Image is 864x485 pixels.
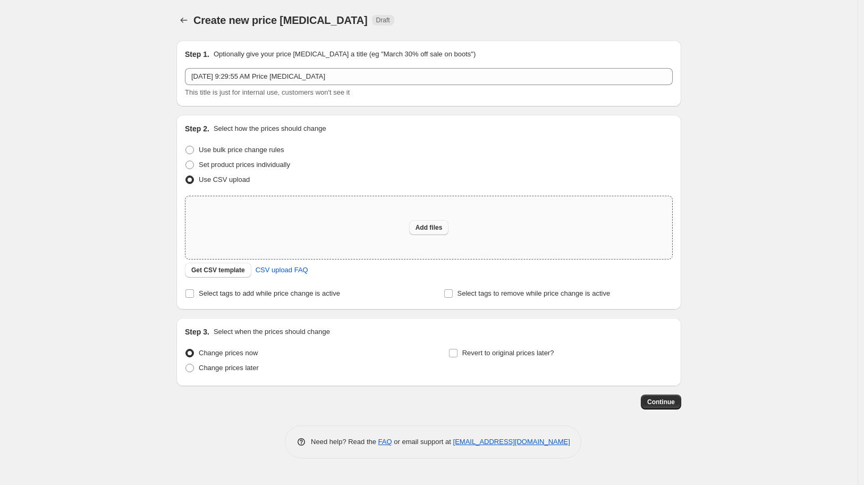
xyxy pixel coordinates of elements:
[458,289,611,297] span: Select tags to remove while price change is active
[199,349,258,357] span: Change prices now
[409,220,449,235] button: Add files
[185,123,209,134] h2: Step 2.
[378,438,392,446] a: FAQ
[193,14,368,26] span: Create new price [MEDICAL_DATA]
[462,349,554,357] span: Revert to original prices later?
[176,13,191,28] button: Price change jobs
[185,263,251,278] button: Get CSV template
[311,438,378,446] span: Need help? Read the
[641,395,681,409] button: Continue
[199,364,259,372] span: Change prices later
[256,265,308,275] span: CSV upload FAQ
[185,68,673,85] input: 30% off holiday sale
[249,262,315,279] a: CSV upload FAQ
[185,49,209,60] h2: Step 1.
[185,88,350,96] span: This title is just for internal use, customers won't see it
[392,438,453,446] span: or email support at
[199,146,284,154] span: Use bulk price change rules
[199,289,340,297] span: Select tags to add while price change is active
[199,175,250,183] span: Use CSV upload
[199,161,290,169] span: Set product prices individually
[191,266,245,274] span: Get CSV template
[214,49,476,60] p: Optionally give your price [MEDICAL_DATA] a title (eg "March 30% off sale on boots")
[376,16,390,24] span: Draft
[214,327,330,337] p: Select when the prices should change
[185,327,209,337] h2: Step 3.
[214,123,326,134] p: Select how the prices should change
[647,398,675,406] span: Continue
[453,438,570,446] a: [EMAIL_ADDRESS][DOMAIN_NAME]
[416,223,443,232] span: Add files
